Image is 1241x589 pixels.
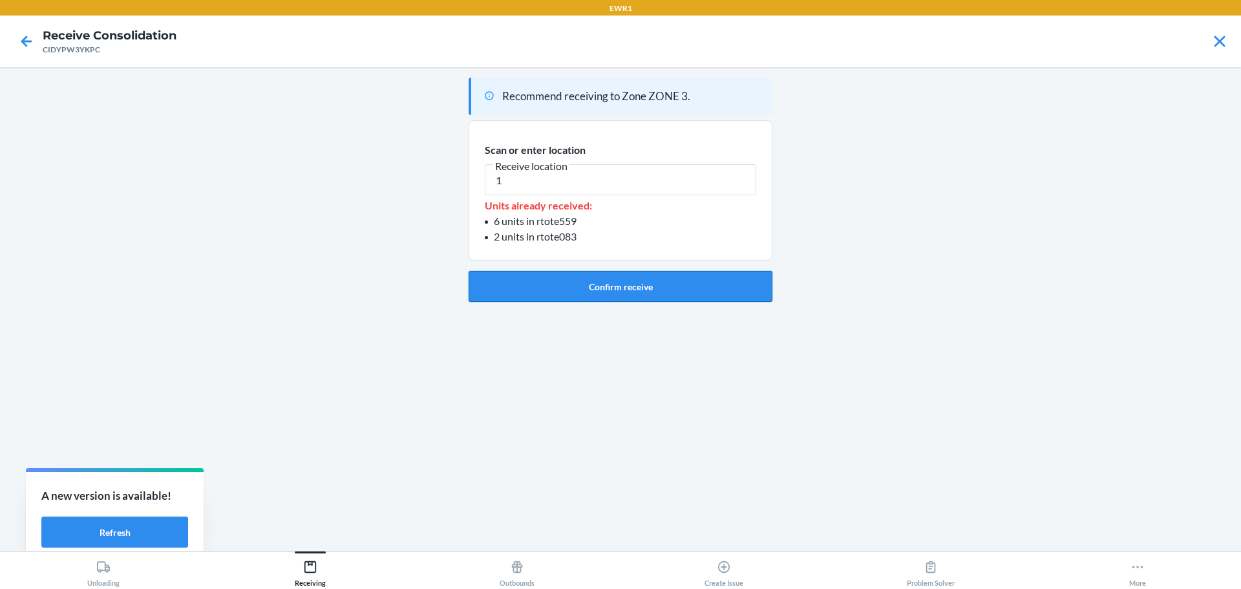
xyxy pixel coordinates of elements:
h4: Receive Consolidation [43,27,176,44]
button: Receiving [207,552,414,587]
div: Outbounds [500,555,535,587]
button: Problem Solver [827,552,1034,587]
button: Confirm receive [469,271,772,302]
span: 6 units in rtote559 [494,215,577,227]
button: More [1034,552,1241,587]
input: Receive location [485,164,756,195]
div: CIDYPW3YKPC [43,44,176,56]
div: Receiving [295,555,326,587]
p: EWR1 [610,3,632,14]
p: A new version is available! [41,487,188,504]
div: Unloading [87,555,120,587]
button: Create Issue [620,552,827,587]
span: Recommend receiving to Zone ZONE 3. [502,89,690,103]
p: Units already received: [485,198,756,213]
div: Problem Solver [907,555,955,587]
button: Outbounds [414,552,620,587]
button: Refresh [41,517,188,548]
div: More [1129,555,1146,587]
span: Receive location [493,160,569,173]
span: Scan or enter location [485,144,586,156]
span: 2 units in rtote083 [494,230,577,242]
div: Create Issue [705,555,743,587]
